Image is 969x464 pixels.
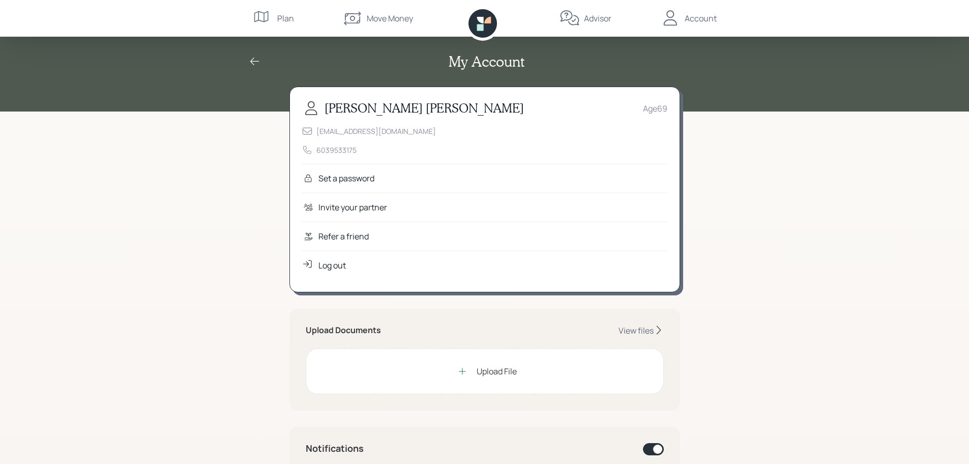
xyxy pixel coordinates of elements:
[277,12,294,24] div: Plan
[318,172,374,184] div: Set a password
[306,443,364,454] h4: Notifications
[619,325,654,336] div: View files
[306,325,381,335] h5: Upload Documents
[477,365,517,377] div: Upload File
[318,259,346,271] div: Log out
[685,12,717,24] div: Account
[584,12,611,24] div: Advisor
[318,201,387,213] div: Invite your partner
[643,102,667,115] div: Age 69
[325,101,524,116] h3: [PERSON_NAME] [PERSON_NAME]
[449,53,524,70] h2: My Account
[367,12,413,24] div: Move Money
[318,230,369,242] div: Refer a friend
[316,145,357,155] div: 6039533175
[316,126,436,137] div: [EMAIL_ADDRESS][DOMAIN_NAME]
